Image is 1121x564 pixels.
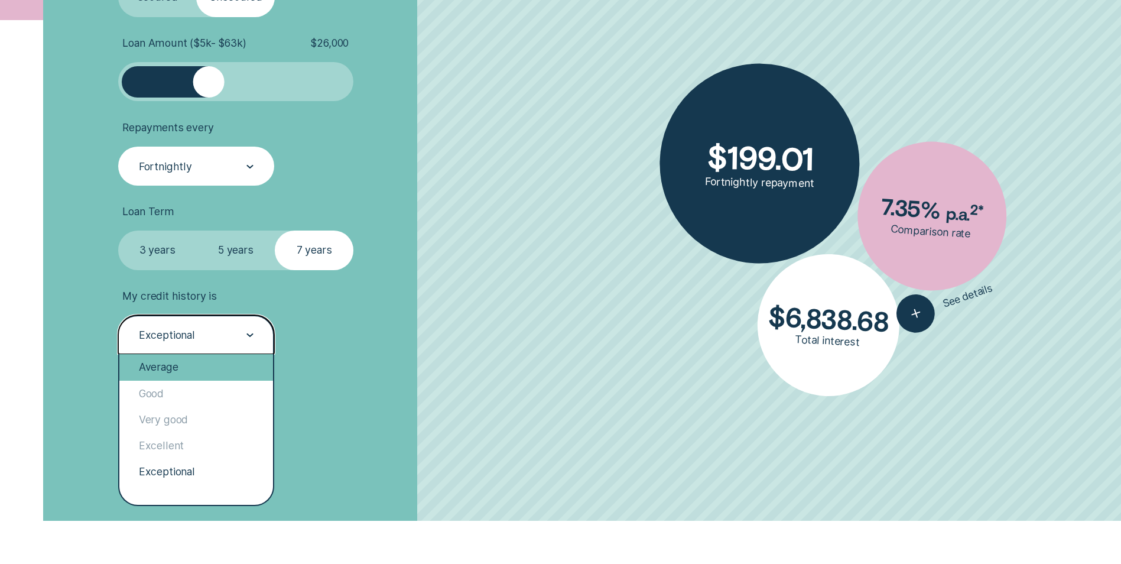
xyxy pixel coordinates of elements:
label: 5 years [196,231,275,270]
span: Loan Amount ( $5k - $63k ) [122,37,246,50]
div: Exceptional [119,459,273,485]
div: Excellent [119,433,273,459]
div: Very good [119,407,273,433]
span: Loan Term [122,205,174,218]
div: Average [119,354,273,380]
div: Fortnightly [139,160,192,173]
div: Exceptional [139,329,195,342]
button: See details [891,269,998,338]
span: Repayments every [122,121,213,134]
span: $ 26,000 [310,37,349,50]
label: 7 years [275,231,353,270]
span: My credit history is [122,290,216,303]
label: 3 years [118,231,197,270]
div: Good [119,381,273,407]
span: See details [941,281,995,310]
